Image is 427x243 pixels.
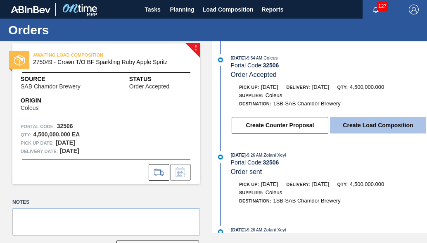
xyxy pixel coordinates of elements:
[337,182,348,187] span: Qty:
[246,56,262,60] span: - 9:54 AM
[266,189,282,195] span: Coleus
[231,152,246,157] span: [DATE]
[239,182,259,187] span: Pick up:
[363,4,389,15] button: Notifications
[239,85,259,90] span: Pick up:
[149,164,169,181] div: Go to Load Composition
[261,84,278,90] span: [DATE]
[312,181,329,187] span: [DATE]
[231,55,246,60] span: [DATE]
[350,181,384,187] span: 4,500,000.000
[263,159,279,166] strong: 32506
[286,85,310,90] span: Delivery:
[21,105,39,111] span: Coleus
[261,181,278,187] span: [DATE]
[21,139,54,147] span: Pick up Date:
[57,123,73,129] strong: 32506
[144,5,162,14] span: Tasks
[203,5,254,14] span: Load Composition
[218,155,223,160] img: atual
[337,85,348,90] span: Qty:
[231,227,246,232] span: [DATE]
[129,83,169,90] span: Order Accepted
[218,229,223,234] img: atual
[239,101,271,106] span: Destination:
[231,71,277,78] span: Order Accepted
[330,117,426,133] button: Create Load Composition
[21,131,31,139] span: Qty :
[262,152,286,157] span: : Zolani Xeyi
[350,84,384,90] span: 4,500,000.000
[170,164,191,181] div: Inform order change
[21,122,55,131] span: Portal Code:
[21,83,81,90] span: SAB Chamdor Brewery
[266,92,282,98] span: Coleus
[239,198,271,203] span: Destination:
[56,139,75,146] strong: [DATE]
[246,228,262,232] span: - 9:26 AM
[239,190,263,195] span: Supplier:
[263,62,279,69] strong: 32506
[60,148,79,154] strong: [DATE]
[262,55,278,60] span: : Coleus
[232,117,328,133] button: Create Counter Proposal
[21,147,58,155] span: Delivery Date:
[33,51,149,59] span: AWAITING LOAD COMPOSITION
[14,55,25,66] img: status
[312,84,329,90] span: [DATE]
[21,75,105,83] span: Source
[273,198,340,204] span: 1SB-SAB Chamdor Brewery
[170,5,195,14] span: Planning
[246,153,262,157] span: - 9:26 AM
[33,131,80,138] strong: 4,500,000.000 EA
[377,2,388,11] span: 127
[286,182,310,187] span: Delivery:
[33,59,183,65] span: 275049 - Crown T/O BF Sparkling Ruby Apple Spritz
[12,196,200,208] label: Notes
[231,62,427,69] div: Portal Code:
[231,168,262,175] span: Order sent
[262,5,284,14] span: Reports
[239,93,263,98] span: Supplier:
[218,57,223,62] img: atual
[273,100,340,107] span: 1SB-SAB Chamdor Brewery
[231,159,427,166] div: Portal Code:
[8,25,155,35] h1: Orders
[409,5,419,14] img: Logout
[11,6,50,13] img: TNhmsLtSVTkK8tSr43FrP2fwEKptu5GPRR3wAAAABJRU5ErkJggg==
[129,75,192,83] span: Status
[21,96,59,105] span: Origin
[262,227,286,232] span: : Zolani Xeyi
